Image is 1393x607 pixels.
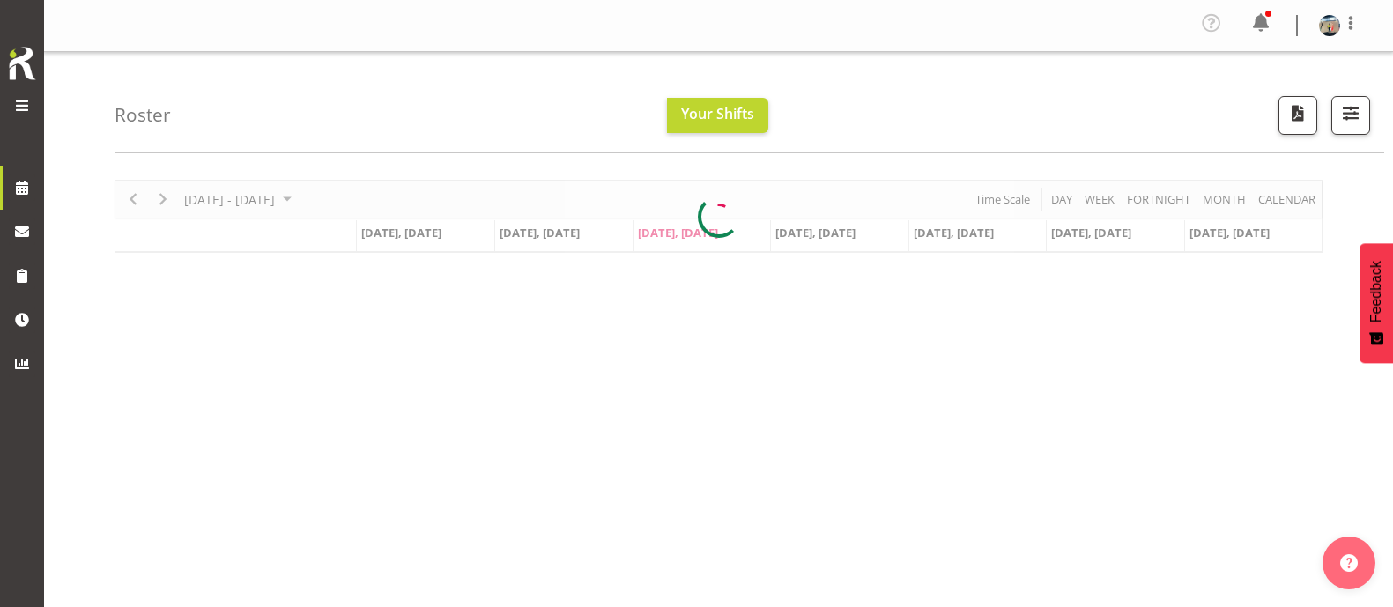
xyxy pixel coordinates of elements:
[115,105,171,125] h4: Roster
[115,180,1323,253] div: Timeline Week of August 27, 2025
[1368,261,1384,322] span: Feedback
[4,44,40,83] img: Rosterit icon logo
[681,104,754,123] span: Your Shifts
[1278,96,1317,135] button: Download a PDF of the roster according to the set date range.
[1319,15,1340,36] img: daniel-tini7fa7b0b675988833f8e99aaff1b18584.png
[1340,554,1358,572] img: help-xxl-2.png
[1360,243,1393,363] button: Feedback - Show survey
[1331,96,1370,135] button: Filter Shifts
[667,98,768,133] button: Your Shifts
